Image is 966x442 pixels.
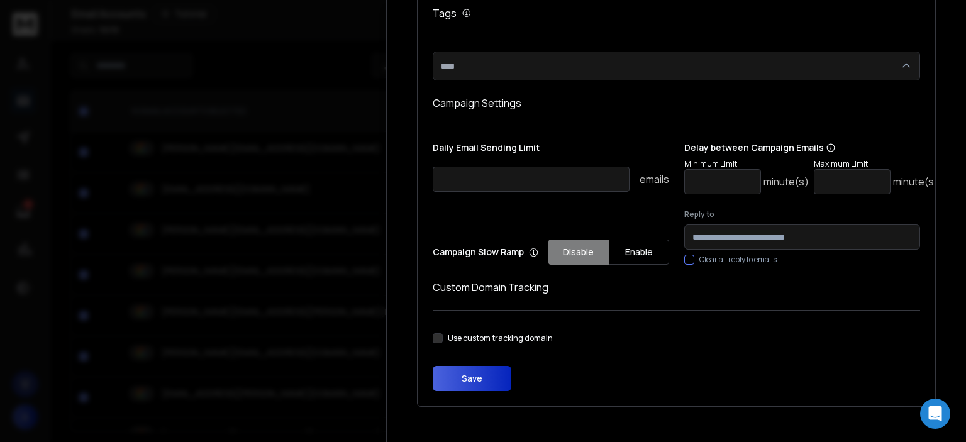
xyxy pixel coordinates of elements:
p: Minimum Limit [684,159,809,169]
h1: Custom Domain Tracking [433,280,920,295]
label: Clear all replyTo emails [699,255,777,265]
p: minute(s) [763,174,809,189]
h1: Campaign Settings [433,96,920,111]
p: Daily Email Sending Limit [433,141,669,159]
p: Delay between Campaign Emails [684,141,938,154]
label: Reply to [684,209,920,219]
button: Enable [609,240,669,265]
label: Use custom tracking domain [448,333,553,343]
p: Maximum Limit [814,159,938,169]
div: Open Intercom Messenger [920,399,950,429]
h1: Tags [433,6,457,21]
button: Disable [548,240,609,265]
p: Campaign Slow Ramp [433,246,538,258]
p: minute(s) [893,174,938,189]
p: emails [640,172,669,187]
button: Save [433,366,511,391]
